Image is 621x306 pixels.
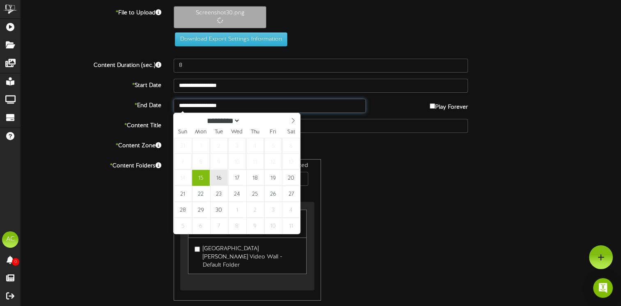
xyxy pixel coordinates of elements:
label: Content Duration (sec.) [14,59,167,70]
span: October 8, 2025 [228,218,246,234]
span: September 17, 2025 [228,170,246,186]
input: Year [240,116,270,125]
span: September 20, 2025 [282,170,300,186]
span: September 12, 2025 [264,154,282,170]
label: Content Title [14,119,167,130]
label: [GEOGRAPHIC_DATA][PERSON_NAME] Video Wall - Default Folder [195,242,300,269]
span: October 11, 2025 [282,218,300,234]
span: October 2, 2025 [246,202,264,218]
span: Fri [264,130,282,135]
span: September 9, 2025 [210,154,228,170]
span: October 7, 2025 [210,218,228,234]
span: 0 [12,258,19,266]
span: September 10, 2025 [228,154,246,170]
label: End Date [14,99,167,110]
span: Wed [228,130,246,135]
label: Content Zone [14,139,167,150]
span: October 9, 2025 [246,218,264,234]
span: October 3, 2025 [264,202,282,218]
span: September 1, 2025 [192,138,210,154]
span: September 13, 2025 [282,154,300,170]
span: September 16, 2025 [210,170,228,186]
span: September 30, 2025 [210,202,228,218]
span: September 8, 2025 [192,154,210,170]
span: October 4, 2025 [282,202,300,218]
span: September 18, 2025 [246,170,264,186]
div: Open Intercom Messenger [593,278,613,298]
span: September 11, 2025 [246,154,264,170]
span: September 22, 2025 [192,186,210,202]
span: September 2, 2025 [210,138,228,154]
a: Download Export Settings Information [171,36,287,42]
label: File to Upload [14,6,167,17]
span: Sun [174,130,192,135]
span: September 3, 2025 [228,138,246,154]
span: September 7, 2025 [174,154,192,170]
span: August 31, 2025 [174,138,192,154]
input: Title of this Content [174,119,468,133]
span: October 6, 2025 [192,218,210,234]
span: September 5, 2025 [264,138,282,154]
span: October 5, 2025 [174,218,192,234]
input: [GEOGRAPHIC_DATA][PERSON_NAME] Video Wall - Default Folder [195,247,200,252]
span: September 28, 2025 [174,202,192,218]
label: Content Folders [14,159,167,170]
span: September 27, 2025 [282,186,300,202]
span: Mon [192,130,210,135]
span: Tue [210,130,228,135]
span: September 4, 2025 [246,138,264,154]
span: September 15, 2025 [192,170,210,186]
span: September 26, 2025 [264,186,282,202]
span: September 21, 2025 [174,186,192,202]
span: September 19, 2025 [264,170,282,186]
span: September 14, 2025 [174,170,192,186]
span: October 10, 2025 [264,218,282,234]
button: Download Export Settings Information [175,32,287,46]
span: September 6, 2025 [282,138,300,154]
span: October 1, 2025 [228,202,246,218]
span: Thu [246,130,264,135]
label: Start Date [14,79,167,90]
span: September 29, 2025 [192,202,210,218]
span: Sat [282,130,300,135]
label: Play Forever [430,99,468,112]
input: Play Forever [430,103,435,109]
span: September 25, 2025 [246,186,264,202]
div: AC [2,231,18,248]
span: September 23, 2025 [210,186,228,202]
span: September 24, 2025 [228,186,246,202]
